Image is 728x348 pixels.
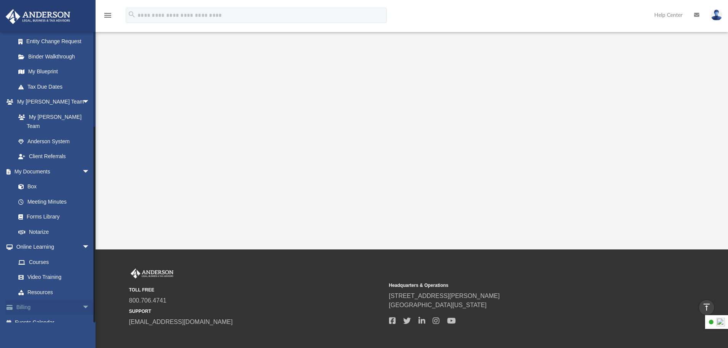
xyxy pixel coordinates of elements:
[3,9,73,24] img: Anderson Advisors Platinum Portal
[129,297,167,304] a: 800.706.4741
[699,299,715,316] a: vertical_align_top
[129,308,384,315] small: SUPPORT
[103,15,112,20] a: menu
[11,270,94,285] a: Video Training
[11,209,94,225] a: Forms Library
[11,109,94,134] a: My [PERSON_NAME] Team
[11,224,97,240] a: Notarize
[11,49,101,64] a: Binder Walkthrough
[82,164,97,180] span: arrow_drop_down
[389,282,644,289] small: Headquarters & Operations
[5,164,97,179] a: My Documentsarrow_drop_down
[82,240,97,255] span: arrow_drop_down
[389,293,500,299] a: [STREET_ADDRESS][PERSON_NAME]
[11,134,97,149] a: Anderson System
[11,194,97,209] a: Meeting Minutes
[702,303,711,312] i: vertical_align_top
[11,34,101,49] a: Entity Change Request
[5,94,97,110] a: My [PERSON_NAME] Teamarrow_drop_down
[11,179,94,194] a: Box
[129,286,384,293] small: TOLL FREE
[11,285,97,300] a: Resources
[103,11,112,20] i: menu
[5,240,97,255] a: Online Learningarrow_drop_down
[11,79,101,94] a: Tax Due Dates
[5,300,101,315] a: Billingarrow_drop_down
[11,64,97,79] a: My Blueprint
[129,319,233,325] a: [EMAIL_ADDRESS][DOMAIN_NAME]
[5,315,101,330] a: Events Calendar
[128,10,136,19] i: search
[711,10,722,21] img: User Pic
[11,254,97,270] a: Courses
[389,302,487,308] a: [GEOGRAPHIC_DATA][US_STATE]
[129,269,175,278] img: Anderson Advisors Platinum Portal
[82,94,97,110] span: arrow_drop_down
[11,149,97,164] a: Client Referrals
[82,300,97,316] span: arrow_drop_down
